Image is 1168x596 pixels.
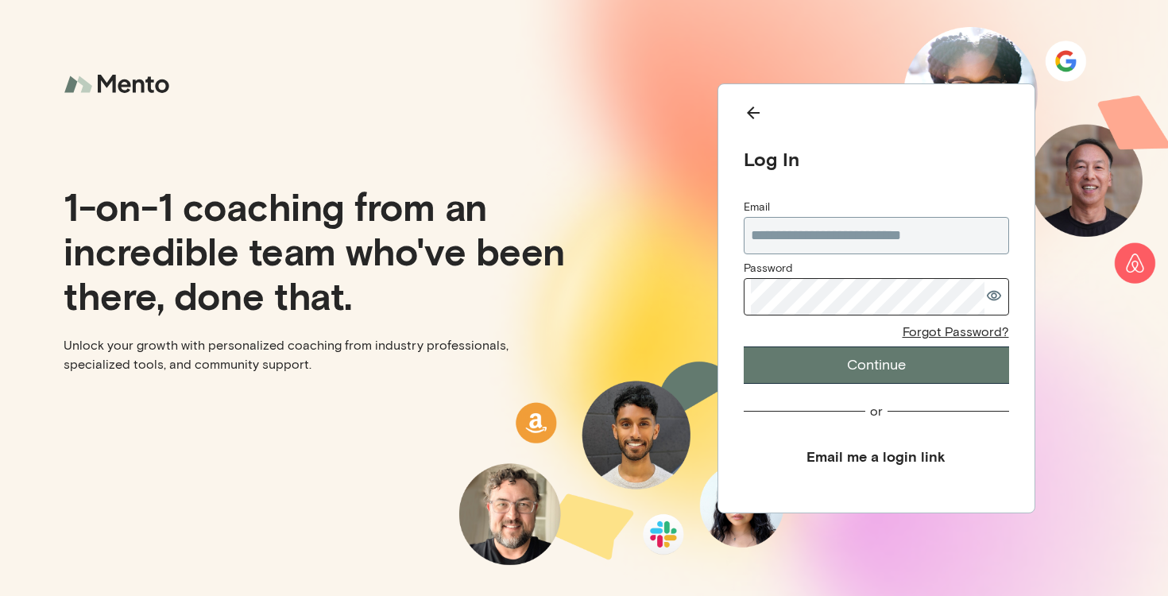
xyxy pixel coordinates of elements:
button: Email me a login link [744,439,1009,474]
p: Unlock your growth with personalized coaching from industry professionals, specialized tools, and... [64,336,571,374]
div: Password [744,261,1009,277]
p: 1-on-1 coaching from an incredible team who've been there, done that. [64,184,571,317]
div: Email [744,199,1009,215]
div: or [870,403,883,420]
button: Back [744,103,1009,128]
input: Password [751,279,984,315]
img: logo [64,64,175,106]
div: Forgot Password? [903,323,1009,340]
div: Log In [744,147,1009,171]
button: Continue [744,346,1009,384]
